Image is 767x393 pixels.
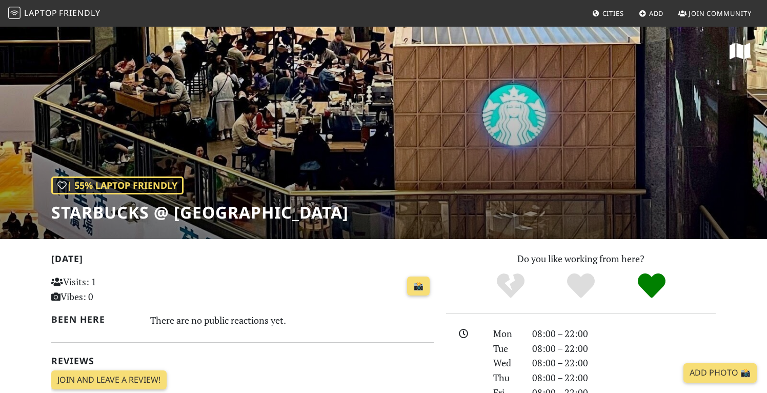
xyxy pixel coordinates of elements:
[59,7,100,18] span: Friendly
[51,203,349,222] h1: Starbucks @ [GEOGRAPHIC_DATA]
[616,272,687,300] div: Definitely!
[487,356,526,370] div: Wed
[51,176,184,194] div: | 55% Laptop Friendly
[487,341,526,356] div: Tue
[526,341,722,356] div: 08:00 – 22:00
[407,277,430,296] a: 📸
[635,4,668,23] a: Add
[487,326,526,341] div: Mon
[51,356,434,366] h2: Reviews
[546,272,616,300] div: Yes
[51,274,171,304] p: Visits: 1 Vibes: 0
[674,4,756,23] a: Join Community
[689,9,752,18] span: Join Community
[526,356,722,370] div: 08:00 – 22:00
[487,370,526,385] div: Thu
[24,7,57,18] span: Laptop
[526,370,722,385] div: 08:00 – 22:00
[51,370,167,390] a: Join and leave a review!
[475,272,546,300] div: No
[150,312,434,328] div: There are no public reactions yet.
[649,9,664,18] span: Add
[51,314,138,325] h2: Been here
[8,7,21,19] img: LaptopFriendly
[526,326,722,341] div: 08:00 – 22:00
[683,363,757,383] a: Add Photo 📸
[446,251,716,266] p: Do you like working from here?
[8,5,100,23] a: LaptopFriendly LaptopFriendly
[588,4,628,23] a: Cities
[602,9,624,18] span: Cities
[51,253,434,268] h2: [DATE]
